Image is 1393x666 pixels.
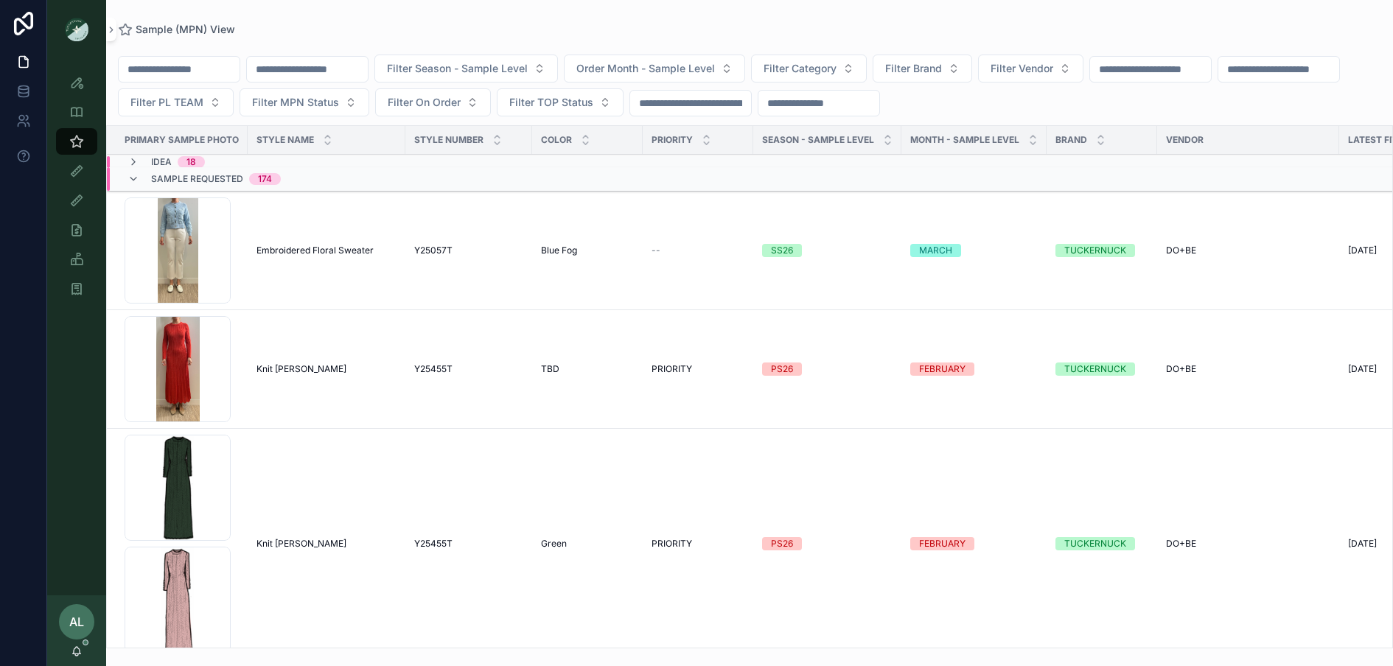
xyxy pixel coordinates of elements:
span: DO+BE [1166,245,1196,256]
button: Select Button [240,88,369,116]
span: PRIMARY SAMPLE PHOTO [125,134,239,146]
span: -- [652,245,660,256]
a: MARCH [910,244,1038,257]
a: Embroidered Floral Sweater [256,245,397,256]
a: TUCKERNUCK [1055,362,1148,376]
a: TUCKERNUCK [1055,537,1148,550]
button: Select Button [118,88,234,116]
span: MONTH - SAMPLE LEVEL [910,134,1019,146]
a: -- [652,245,744,256]
span: PRIORITY [652,363,692,375]
a: Knit [PERSON_NAME] [256,363,397,375]
button: Select Button [978,55,1083,83]
div: TUCKERNUCK [1064,244,1126,257]
img: App logo [65,18,88,41]
span: TBD [541,363,559,375]
span: DO+BE [1166,538,1196,550]
button: Select Button [374,55,558,83]
div: TUCKERNUCK [1064,537,1126,550]
span: Order Month - Sample Level [576,61,715,76]
div: 174 [258,173,272,185]
div: SS26 [771,244,793,257]
span: PRIORITY [652,134,693,146]
span: Brand [1055,134,1087,146]
div: FEBRUARY [919,537,966,550]
a: DO+BE [1166,245,1330,256]
span: Filter On Order [388,95,461,110]
span: Sample (MPN) View [136,22,235,37]
button: Select Button [873,55,972,83]
span: [DATE] [1348,538,1377,550]
span: DO+BE [1166,363,1196,375]
span: Filter TOP Status [509,95,593,110]
button: Select Button [564,55,745,83]
span: Y25057T [414,245,453,256]
a: Knit [PERSON_NAME] [256,538,397,550]
a: Y25455T [414,363,523,375]
button: Select Button [375,88,491,116]
span: AL [69,613,84,631]
span: Knit [PERSON_NAME] [256,363,346,375]
button: Select Button [497,88,624,116]
div: TUCKERNUCK [1064,362,1126,376]
span: [DATE] [1348,245,1377,256]
span: PRIORITY [652,538,692,550]
div: PS26 [771,537,793,550]
span: Filter Category [764,61,837,76]
span: Idea [151,156,172,168]
a: TBD [541,363,634,375]
a: SS26 [762,244,893,257]
a: PRIORITY [652,363,744,375]
a: PRIORITY [652,538,744,550]
a: Green [541,538,634,550]
button: Select Button [751,55,867,83]
div: scrollable content [47,59,106,321]
a: Blue Fog [541,245,634,256]
span: Blue Fog [541,245,577,256]
a: DO+BE [1166,538,1330,550]
span: Y25455T [414,538,453,550]
a: TUCKERNUCK [1055,244,1148,257]
span: Filter Brand [885,61,942,76]
span: Vendor [1166,134,1204,146]
a: FEBRUARY [910,362,1038,376]
span: Sample Requested [151,173,243,185]
a: PS26 [762,362,893,376]
span: Style Number [414,134,483,146]
div: MARCH [919,244,952,257]
span: Filter Vendor [991,61,1053,76]
a: PS26 [762,537,893,550]
span: Color [541,134,572,146]
span: Style Name [256,134,314,146]
div: 18 [186,156,196,168]
a: Y25455T [414,538,523,550]
span: Y25455T [414,363,453,375]
a: Sample (MPN) View [118,22,235,37]
span: Season - Sample Level [762,134,874,146]
span: Green [541,538,567,550]
span: Knit [PERSON_NAME] [256,538,346,550]
a: DO+BE [1166,363,1330,375]
span: Embroidered Floral Sweater [256,245,374,256]
span: Filter PL TEAM [130,95,203,110]
a: FEBRUARY [910,537,1038,550]
a: Y25057T [414,245,523,256]
span: [DATE] [1348,363,1377,375]
div: PS26 [771,362,793,376]
div: FEBRUARY [919,362,966,376]
span: Filter MPN Status [252,95,339,110]
span: Filter Season - Sample Level [387,61,528,76]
